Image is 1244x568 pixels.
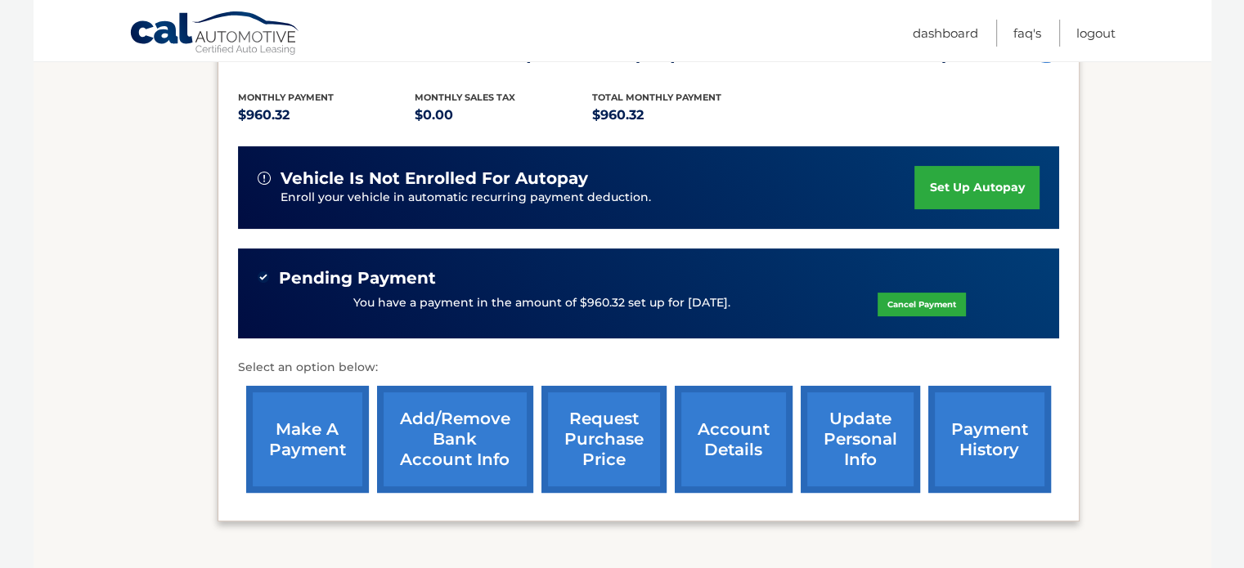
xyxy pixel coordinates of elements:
[279,268,436,288] span: Pending Payment
[878,293,966,316] a: Cancel Payment
[377,386,533,493] a: Add/Remove bank account info
[592,104,770,127] p: $960.32
[238,104,415,127] p: $960.32
[675,386,793,493] a: account details
[238,358,1059,378] p: Select an option below:
[353,294,730,312] p: You have a payment in the amount of $960.32 set up for [DATE].
[1013,20,1041,47] a: FAQ's
[281,189,915,207] p: Enroll your vehicle in automatic recurring payment deduction.
[1076,20,1116,47] a: Logout
[928,386,1051,493] a: payment history
[258,271,269,283] img: check-green.svg
[914,166,1039,209] a: set up autopay
[415,104,592,127] p: $0.00
[801,386,920,493] a: update personal info
[246,386,369,493] a: make a payment
[238,92,334,103] span: Monthly Payment
[415,92,515,103] span: Monthly sales Tax
[541,386,667,493] a: request purchase price
[913,20,978,47] a: Dashboard
[281,168,588,189] span: vehicle is not enrolled for autopay
[592,92,721,103] span: Total Monthly Payment
[258,172,271,185] img: alert-white.svg
[129,11,301,58] a: Cal Automotive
